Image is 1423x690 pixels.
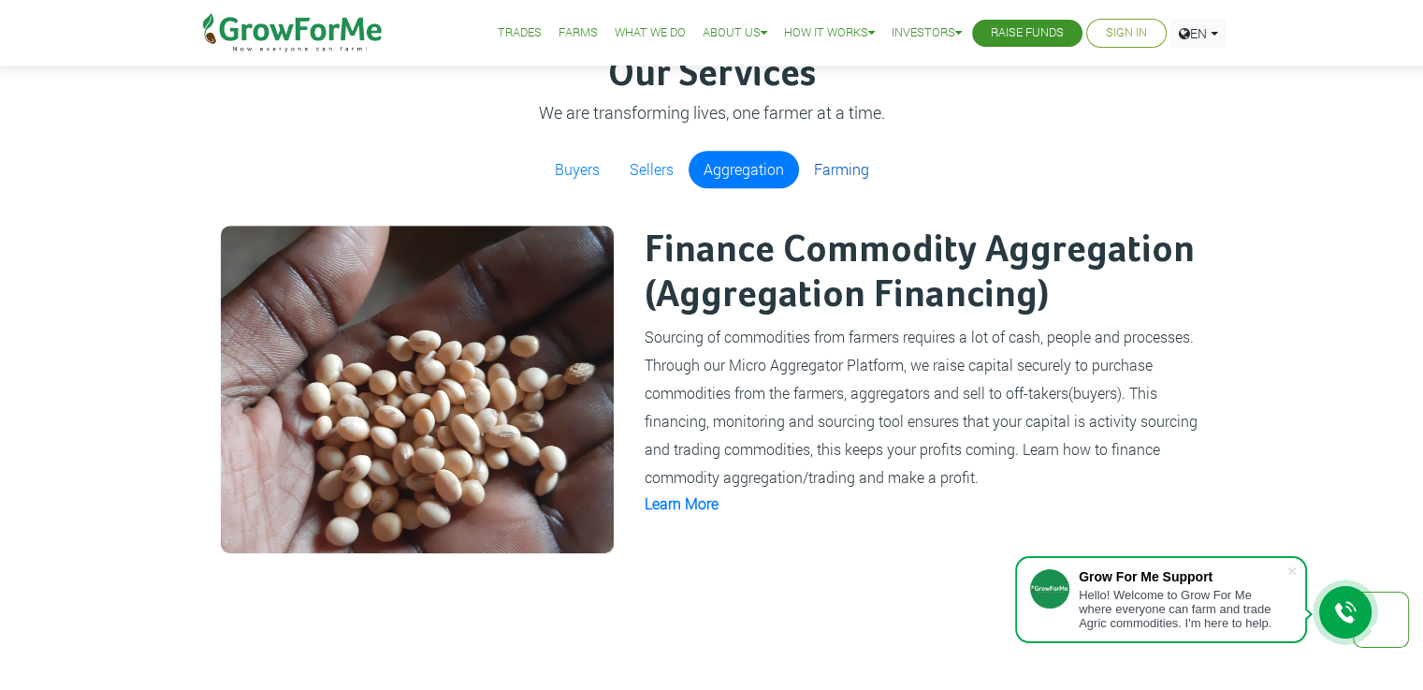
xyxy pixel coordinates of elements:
a: Farms [559,23,598,43]
a: Aggregation [689,151,799,188]
a: What We Do [615,23,686,43]
a: About Us [703,23,767,43]
a: Learn More [645,493,719,513]
a: How it Works [784,23,875,43]
a: Farming [799,151,884,188]
h2: Finance Commodity Aggregation (Aggregation Financing) [645,228,1200,318]
p: We are transforming lives, one farmer at a time. [210,100,1214,125]
a: Sign In [1106,23,1147,43]
a: Raise Funds [991,23,1064,43]
div: Grow For Me Support [1079,569,1286,584]
a: EN [1170,19,1227,48]
a: Buyers [540,151,615,188]
h3: Our Services [210,52,1214,97]
a: Trades [498,23,542,43]
small: Sourcing of commodities from farmers requires a lot of cash, people and processes. Through our Mi... [645,327,1198,487]
div: Hello! Welcome to Grow For Me where everyone can farm and trade Agric commodities. I'm here to help. [1079,588,1286,630]
a: Investors [892,23,962,43]
img: growforme image [221,226,614,553]
a: Sellers [615,151,689,188]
